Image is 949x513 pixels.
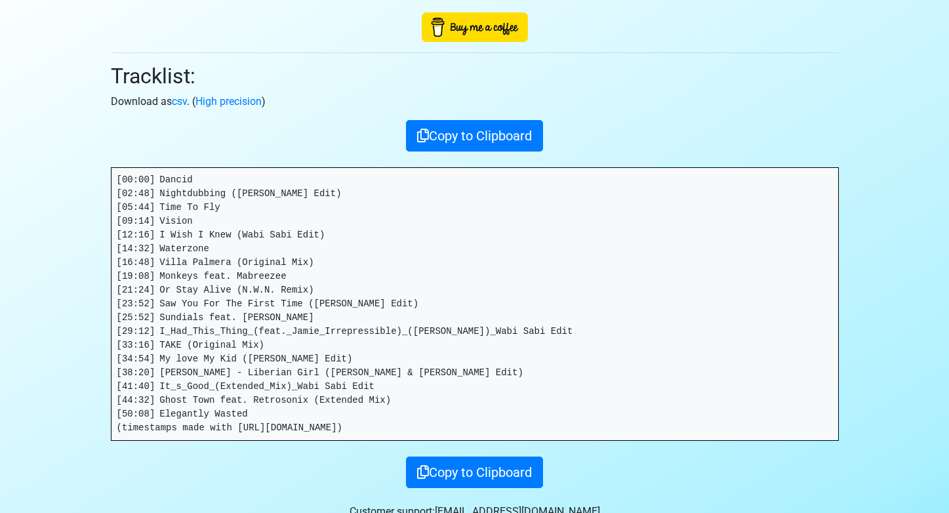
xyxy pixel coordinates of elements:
a: csv [172,95,187,108]
pre: [00:00] Dancid [02:48] Nightdubbing ([PERSON_NAME] Edit) [05:44] Time To Fly [09:14] Vision [12:1... [111,168,838,440]
img: Buy Me A Coffee [422,12,528,42]
h2: Tracklist: [111,64,839,89]
button: Copy to Clipboard [406,457,543,488]
a: High precision [195,95,262,108]
button: Copy to Clipboard [406,120,543,152]
p: Download as . ( ) [111,94,839,110]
